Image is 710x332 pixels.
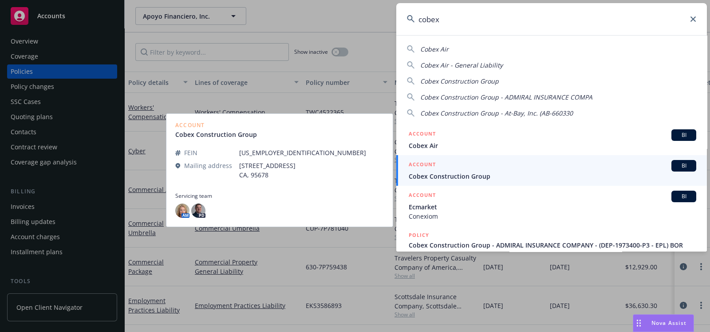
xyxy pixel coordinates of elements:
[675,192,693,200] span: BI
[409,191,436,201] h5: ACCOUNT
[675,131,693,139] span: BI
[675,162,693,170] span: BI
[651,319,686,327] span: Nova Assist
[409,212,696,221] span: Conexiom
[396,124,707,155] a: ACCOUNTBICobex Air
[396,186,707,226] a: ACCOUNTBIEcmarketConexiom
[409,141,696,150] span: Cobex Air
[420,45,449,53] span: Cobex Air
[633,315,644,332] div: Drag to move
[409,129,436,140] h5: ACCOUNT
[409,240,696,259] span: Cobex Construction Group - ADMIRAL INSURANCE COMPANY - (DEP-1973400-P3 - EPL) BOR Letter
[420,77,499,85] span: Cobex Construction Group
[396,226,707,273] a: POLICYCobex Construction Group - ADMIRAL INSURANCE COMPANY - (DEP-1973400-P3 - EPL) BOR Letter
[409,202,696,212] span: Ecmarket
[420,109,573,117] span: Cobex Construction Group - At-Bay, Inc. (AB-660330
[409,231,429,240] h5: POLICY
[396,3,707,35] input: Search...
[409,160,436,171] h5: ACCOUNT
[420,93,592,101] span: Cobex Construction Group - ADMIRAL INSURANCE COMPA
[409,172,696,181] span: Cobex Construction Group
[396,155,707,186] a: ACCOUNTBICobex Construction Group
[633,314,694,332] button: Nova Assist
[420,61,503,69] span: Cobex Air - General Liability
